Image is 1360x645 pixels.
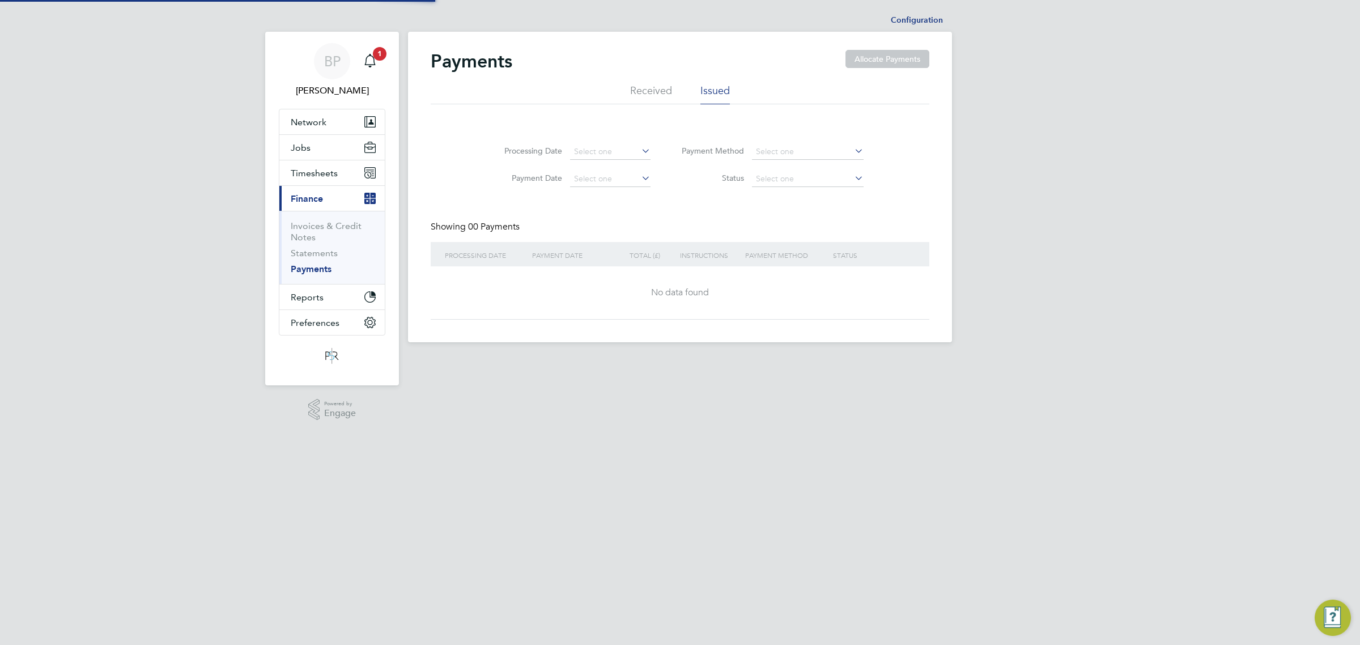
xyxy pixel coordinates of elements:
[891,9,943,32] li: Configuration
[279,135,385,160] button: Jobs
[279,211,385,284] div: Finance
[468,221,520,232] span: 00 Payments
[606,242,663,268] div: TOTAL (£)
[359,43,381,79] a: 1
[373,47,386,61] span: 1
[291,193,323,204] span: Finance
[324,409,356,418] span: Engage
[497,146,562,156] label: Processing Date
[291,168,338,179] span: Timesheets
[279,84,385,97] span: Ben Perkin
[845,50,929,68] button: Allocate Payments
[442,242,518,268] div: PROCESSING DATE
[324,399,356,409] span: Powered by
[279,310,385,335] button: Preferences
[752,144,864,160] input: Select one
[529,242,605,268] div: PAYMENT DATE
[630,84,672,104] li: Received
[279,109,385,134] button: Network
[291,292,324,303] span: Reports
[431,50,512,73] h2: Payments
[279,160,385,185] button: Timesheets
[279,186,385,211] button: Finance
[279,347,385,365] a: Go to home page
[265,32,399,385] nav: Main navigation
[497,173,562,183] label: Payment Date
[742,242,818,268] div: PAYMENT METHOD
[442,287,918,299] div: No data found
[830,242,906,268] div: STATUS
[291,142,311,153] span: Jobs
[279,43,385,97] a: BP[PERSON_NAME]
[291,248,338,258] a: Statements
[700,84,730,104] li: Issued
[431,221,522,233] div: Showing
[291,220,362,243] a: Invoices & Credit Notes
[679,173,744,183] label: Status
[674,242,732,268] div: INSTRUCTIONS
[291,264,331,274] a: Payments
[324,54,341,69] span: BP
[291,317,339,328] span: Preferences
[291,117,326,128] span: Network
[322,347,342,365] img: psrsolutions-logo-retina.png
[570,171,651,187] input: Select one
[1315,600,1351,636] button: Engage Resource Center
[279,285,385,309] button: Reports
[308,399,356,421] a: Powered byEngage
[679,146,744,156] label: Payment Method
[752,171,864,187] input: Select one
[570,144,651,160] input: Select one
